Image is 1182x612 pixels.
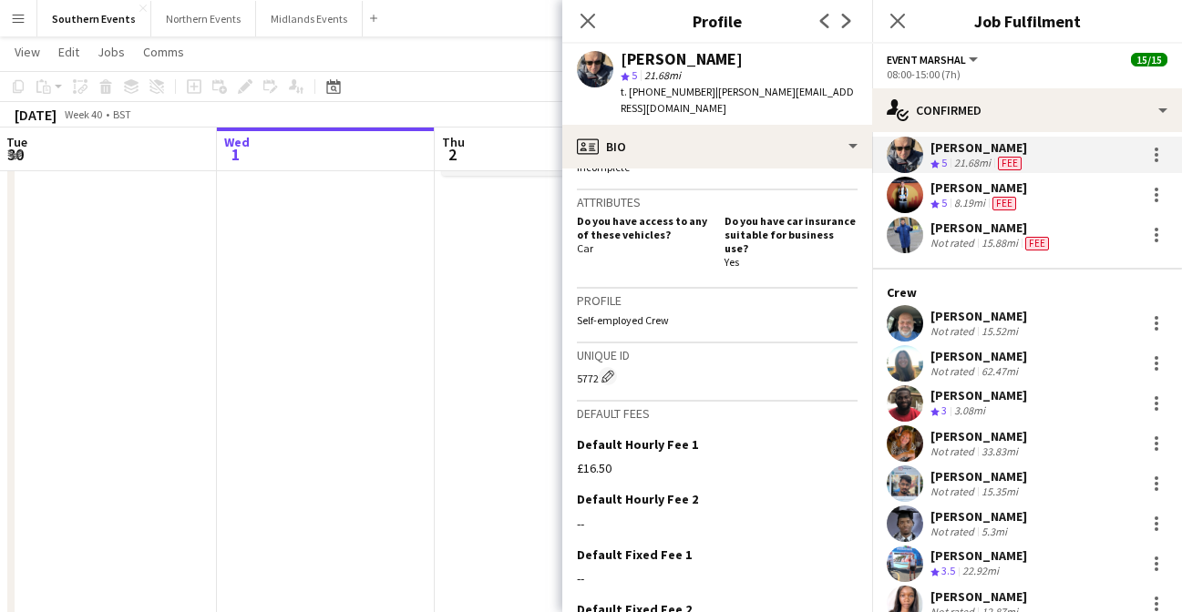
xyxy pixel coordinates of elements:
[439,144,465,165] span: 2
[951,403,989,419] div: 3.08mi
[577,292,858,309] h3: Profile
[151,1,256,36] button: Northern Events
[15,44,40,60] span: View
[37,1,151,36] button: Southern Events
[930,324,978,338] div: Not rated
[872,9,1182,33] h3: Job Fulfilment
[221,144,250,165] span: 1
[725,255,739,269] span: Yes
[930,387,1027,403] div: [PERSON_NAME]
[930,364,978,378] div: Not rated
[113,107,131,121] div: BST
[941,196,947,209] span: 5
[577,194,858,210] h3: Attributes
[4,144,27,165] span: 30
[887,53,966,66] span: Event Marshal
[621,85,715,98] span: t. [PHONE_NUMBER]
[930,139,1027,156] div: [PERSON_NAME]
[978,324,1022,338] div: 15.52mi
[887,67,1167,81] div: 08:00-15:00 (7h)
[58,44,79,60] span: Edit
[143,44,184,60] span: Comms
[930,219,1053,236] div: [PERSON_NAME]
[930,525,978,538] div: Not rated
[998,157,1022,170] span: Fee
[577,313,858,327] p: Self-employed Crew
[930,547,1027,564] div: [PERSON_NAME]
[577,570,858,586] div: --
[930,468,1027,484] div: [PERSON_NAME]
[15,106,57,124] div: [DATE]
[978,525,1011,538] div: 5.3mi
[577,367,858,385] div: 5772
[930,508,1027,525] div: [PERSON_NAME]
[98,44,125,60] span: Jobs
[994,156,1025,171] div: Crew has different fees then in role
[577,241,593,255] span: Car
[577,347,858,363] h3: Unique ID
[941,564,955,577] span: 3.5
[51,40,87,64] a: Edit
[621,51,743,67] div: [PERSON_NAME]
[992,197,1016,210] span: Fee
[577,460,858,476] div: £16.50
[872,88,1182,132] div: Confirmed
[978,236,1022,250] div: 15.88mi
[577,515,858,532] div: --
[941,403,947,417] span: 3
[577,436,698,453] h3: Default Hourly Fee 1
[577,491,698,507] h3: Default Hourly Fee 2
[872,284,1182,301] div: Crew
[725,214,858,255] h5: Do you have car insurance suitable for business use?
[577,546,692,563] h3: Default Fixed Fee 1
[577,214,710,241] h5: Do you have access to any of these vehicles?
[562,9,872,33] h3: Profile
[641,68,684,82] span: 21.68mi
[442,134,465,150] span: Thu
[989,196,1020,211] div: Crew has different fees then in role
[930,348,1027,364] div: [PERSON_NAME]
[930,484,978,498] div: Not rated
[930,428,1027,444] div: [PERSON_NAME]
[978,484,1022,498] div: 15.35mi
[930,236,978,250] div: Not rated
[930,179,1027,196] div: [PERSON_NAME]
[60,107,106,121] span: Week 40
[951,196,989,211] div: 8.19mi
[951,156,994,171] div: 21.68mi
[621,85,854,115] span: | [PERSON_NAME][EMAIL_ADDRESS][DOMAIN_NAME]
[1022,236,1053,250] div: Crew has different fees then in role
[6,134,27,150] span: Tue
[930,444,978,458] div: Not rated
[224,134,250,150] span: Wed
[256,1,363,36] button: Midlands Events
[632,68,637,82] span: 5
[562,125,872,168] div: Bio
[978,364,1022,378] div: 62.47mi
[7,40,47,64] a: View
[941,156,947,169] span: 5
[959,564,1002,579] div: 22.92mi
[90,40,132,64] a: Jobs
[930,308,1027,324] div: [PERSON_NAME]
[1025,237,1049,250] span: Fee
[1131,53,1167,66] span: 15/15
[887,53,981,66] button: Event Marshal
[577,405,858,422] h3: Default fees
[136,40,191,64] a: Comms
[978,444,1022,458] div: 33.83mi
[930,588,1027,605] div: [PERSON_NAME]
